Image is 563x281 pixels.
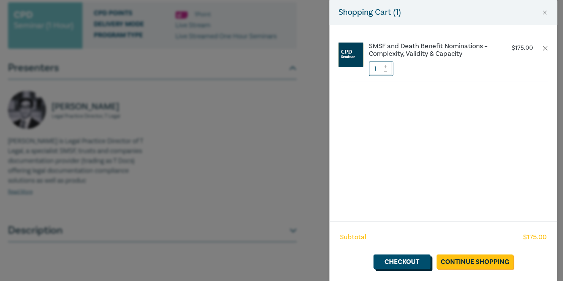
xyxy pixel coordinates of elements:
p: $ 175.00 [512,44,533,52]
button: Close [541,9,548,16]
input: 1 [369,62,393,76]
img: CPD%20Seminar.jpg [338,43,363,67]
a: Continue Shopping [436,254,513,269]
span: $ 175.00 [523,232,547,242]
h5: Shopping Cart ( 1 ) [338,6,401,19]
a: SMSF and Death Benefit Nominations – Complexity, Validity & Capacity [369,43,495,58]
span: Subtotal [340,232,366,242]
a: Checkout [373,254,430,269]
